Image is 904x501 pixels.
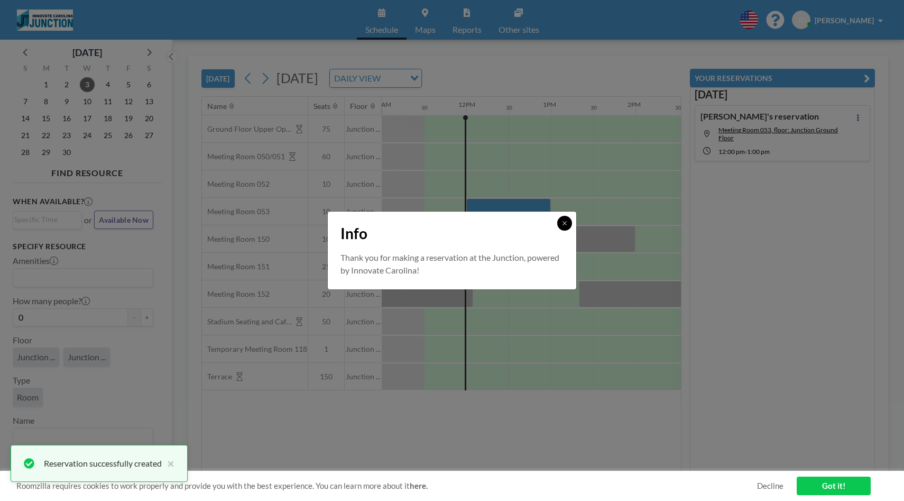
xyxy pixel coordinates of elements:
span: Info [340,224,367,243]
button: close [162,457,174,470]
span: Roomzilla requires cookies to work properly and provide you with the best experience. You can lea... [16,481,757,491]
a: here. [410,481,428,490]
a: Got it! [797,477,871,495]
div: Reservation successfully created [44,457,162,470]
p: Thank you for making a reservation at the Junction, powered by Innovate Carolina! [340,251,564,277]
a: Decline [757,481,783,491]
